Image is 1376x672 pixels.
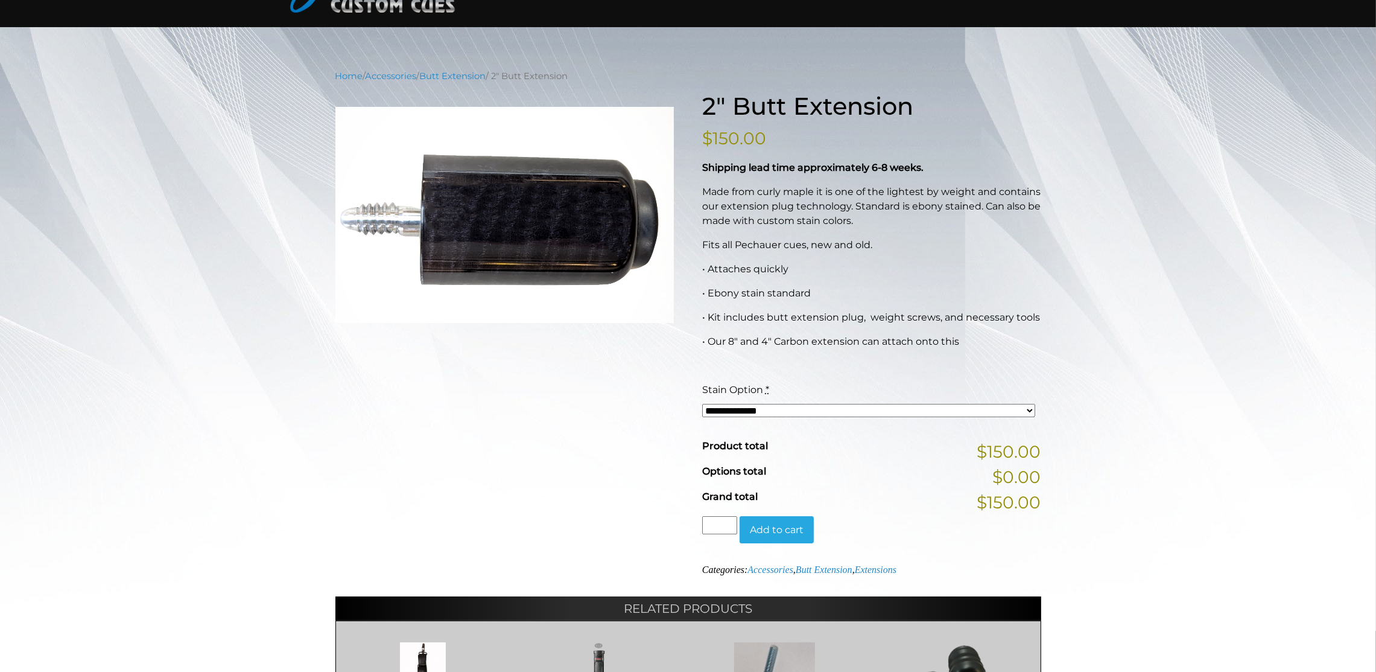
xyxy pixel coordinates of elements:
p: • Ebony stain standard [702,286,1041,301]
abbr: required [766,384,769,395]
nav: Breadcrumb [335,69,1041,83]
span: Grand total [702,491,758,502]
span: Product total [702,440,768,452]
p: • Attaches quickly [702,262,1041,277]
img: 2-inch-butt-extension.png [335,107,674,324]
p: Fits all Pechauer cues, new and old. [702,238,1041,252]
a: Accessories [747,565,793,575]
strong: Shipping lead time approximately 6-8 weeks. [702,162,924,173]
span: Stain Option [702,384,763,395]
p: • Our 8″ and 4″ Carbon extension can attach onto this [702,334,1041,349]
a: Home [335,71,363,82]
a: Accessories [366,71,417,82]
span: $ [702,128,712,149]
bdi: 150.00 [702,128,766,149]
span: $150.00 [977,490,1041,515]
span: Categories: , , [702,565,896,575]
span: $150.00 [977,439,1041,464]
a: Butt Extension [796,565,852,575]
button: Add to cart [740,516,814,544]
p: • Kit includes butt extension plug, weight screws, and necessary tools [702,310,1041,325]
a: Butt Extension [420,71,486,82]
input: Product quantity [702,516,737,534]
h1: 2″ Butt Extension [702,92,1041,121]
a: Extensions [855,565,896,575]
p: Made from curly maple it is one of the lightest by weight and contains our extension plug technol... [702,185,1041,228]
span: $0.00 [993,464,1041,490]
span: Options total [702,466,766,477]
h2: Related products [335,597,1041,621]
